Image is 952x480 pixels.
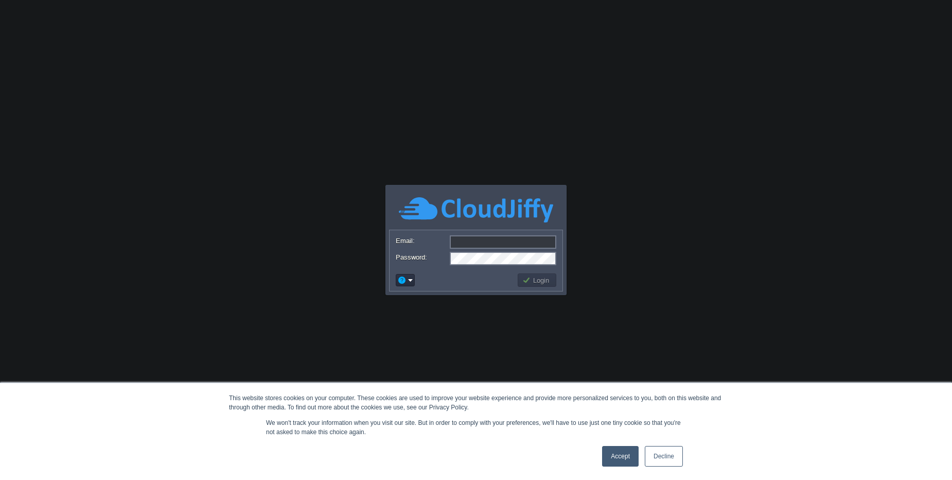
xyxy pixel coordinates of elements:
button: Login [522,276,552,285]
p: We won't track your information when you visit our site. But in order to comply with your prefere... [266,418,686,437]
label: Email: [396,235,449,246]
img: CloudJiffy [399,196,553,224]
label: Password: [396,252,449,263]
a: Accept [602,446,639,467]
div: This website stores cookies on your computer. These cookies are used to improve your website expe... [229,393,723,412]
a: Decline [645,446,683,467]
